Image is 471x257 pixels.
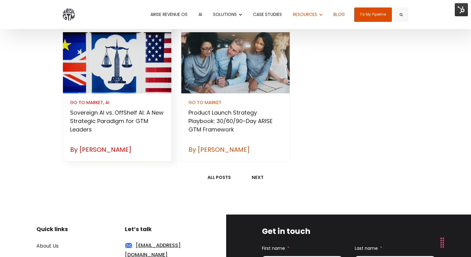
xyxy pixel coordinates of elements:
[63,8,75,21] img: ARISE GTM logo grey
[248,172,267,183] a: Next
[70,100,164,105] div: GO TO MARKET, AI
[188,145,283,154] div: By [PERSON_NAME]
[331,179,471,257] iframe: Chat Widget
[188,100,283,105] div: GO TO MARKET
[262,225,435,237] h3: Get in touch
[70,145,164,154] div: By [PERSON_NAME]
[70,108,164,134] h3: Sovereign AI vs. OffShelf AI: A New Strategic Paradigm for GTM Leaders
[36,225,88,234] h3: Quick links
[181,14,290,161] a: [DATE]• 56 min read GO TO MARKET Product Launch Strategy Playbook: 30/60/90-Day ARISE GTM Framewo...
[293,11,317,17] span: RESOURCES
[213,11,237,17] span: SOLUTIONS
[213,11,213,12] span: Show submenu for SOLUTIONS
[262,245,285,251] span: First name
[36,242,59,250] a: About Us
[394,7,408,22] button: Search
[455,3,468,16] img: HubSpot Tools Menu Toggle
[125,225,197,234] h3: Let’s talk
[63,14,171,161] a: [DATE]• 51 min read GO TO MARKET, AI Sovereign AI vs. OffShelf AI: A New Strategic Paradigm for G...
[204,172,234,183] a: All posts
[437,233,447,252] div: Drag
[188,108,283,134] h3: Product Launch Strategy Playbook: 30/60/90-Day ARISE GTM Framework
[354,7,392,22] a: Fix My Pipeline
